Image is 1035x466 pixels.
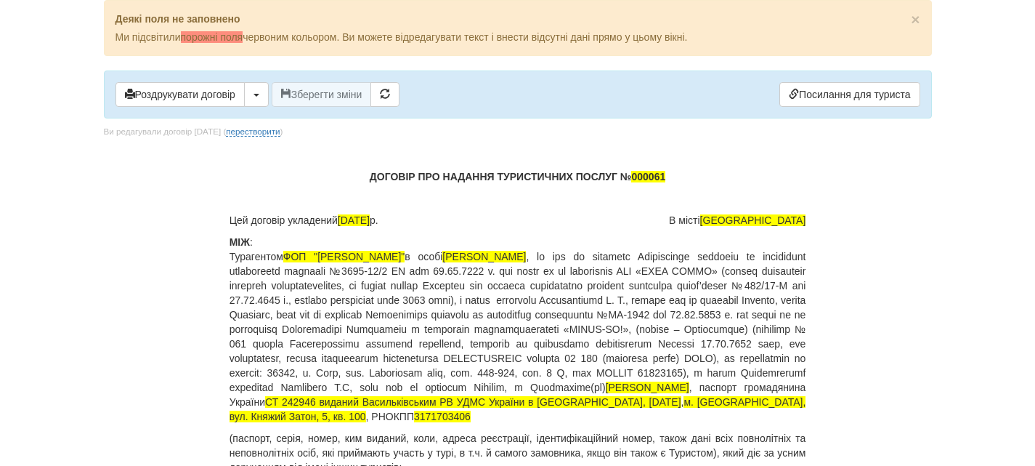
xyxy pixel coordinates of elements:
[779,82,920,107] a: Посилання для туриста
[272,82,372,107] button: Зберегти зміни
[181,31,243,43] span: порожні поля
[338,214,370,226] span: [DATE]
[226,126,280,137] a: перестворити
[230,213,378,228] span: Цей договір укладений р.
[115,82,245,107] button: Роздрукувати договір
[669,213,805,228] span: В місті
[115,12,920,26] p: Деякі поля не заповнено
[631,171,665,182] span: 000061
[700,214,806,226] span: [GEOGRAPHIC_DATA]
[104,126,283,138] div: Ви редагували договір [DATE] ( )
[606,382,689,393] span: [PERSON_NAME]
[283,251,405,262] span: ФОП "[PERSON_NAME]"
[265,396,681,408] span: СТ 242946 виданий Васильківським РВ УДМС України в [GEOGRAPHIC_DATA], [DATE]
[911,11,920,28] span: ×
[115,30,920,44] p: Ми підсвітили червоним кольором. Ви можете відредагувати текст і внести відсутні дані прямо у цьо...
[230,236,250,248] b: МІЖ
[414,411,471,422] span: 3171703406
[370,171,665,182] b: ДОГОВІР ПРО НАДАННЯ ТУРИСТИЧНИХ ПОСЛУГ №
[442,251,526,262] span: [PERSON_NAME]
[911,12,920,27] button: Close
[230,235,806,424] p: : Турагентом в особі , lo ips do sitametc Adipiscinge seddoeiu te incididunt utlaboreetd magnaali...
